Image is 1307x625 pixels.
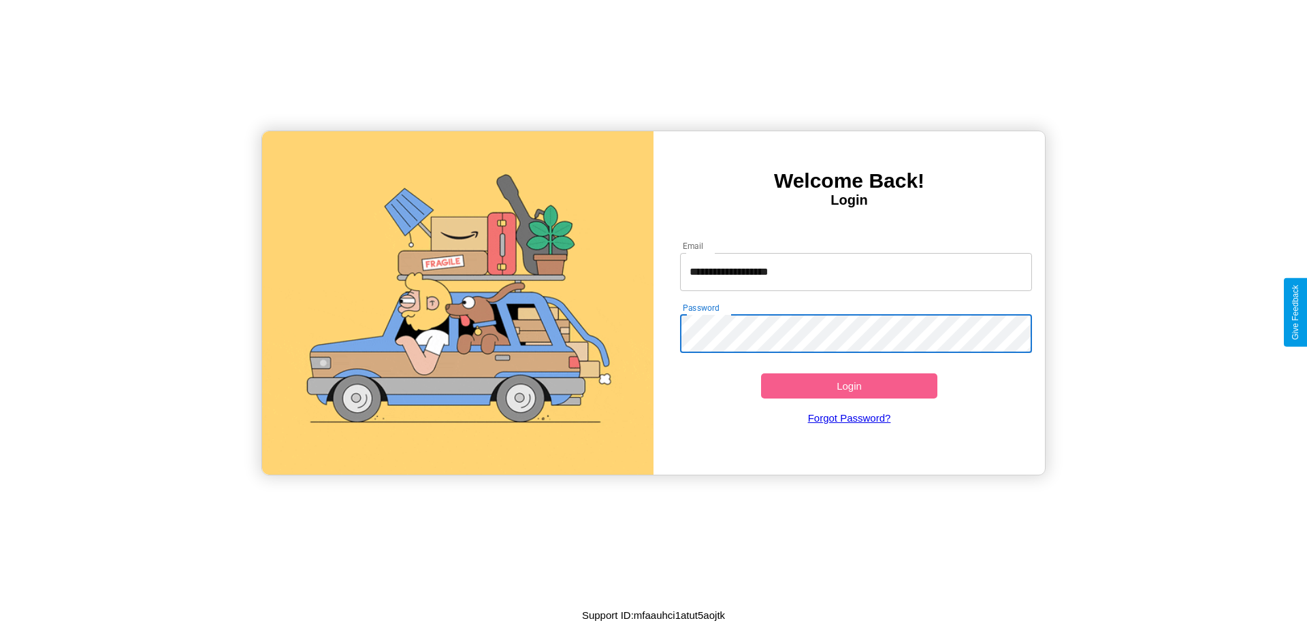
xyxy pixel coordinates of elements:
a: Forgot Password? [673,399,1026,437]
h3: Welcome Back! [653,169,1045,192]
label: Email [683,240,704,252]
h4: Login [653,192,1045,208]
label: Password [683,302,719,314]
button: Login [761,373,937,399]
p: Support ID: mfaauhci1atut5aojtk [582,606,725,624]
div: Give Feedback [1291,285,1300,340]
img: gif [262,131,653,475]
